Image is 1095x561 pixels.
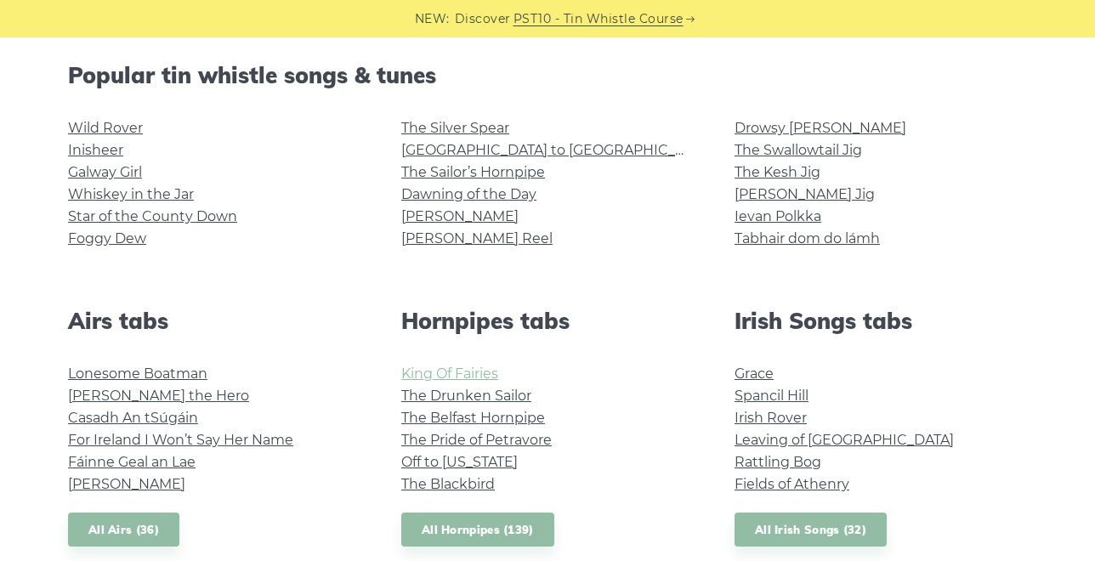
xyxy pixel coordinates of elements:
[401,365,498,382] a: King Of Fairies
[401,454,518,470] a: Off to [US_STATE]
[68,186,194,202] a: Whiskey in the Jar
[401,388,531,404] a: The Drunken Sailor
[735,454,821,470] a: Rattling Bog
[68,308,360,334] h2: Airs tabs
[401,410,545,426] a: The Belfast Hornpipe
[68,513,179,547] a: All Airs (36)
[68,164,142,180] a: Galway Girl
[735,365,774,382] a: Grace
[735,410,807,426] a: Irish Rover
[401,308,694,334] h2: Hornpipes tabs
[735,208,821,224] a: Ievan Polkka
[401,120,509,136] a: The Silver Spear
[735,164,820,180] a: The Kesh Jig
[68,454,196,470] a: Fáinne Geal an Lae
[68,62,1027,88] h2: Popular tin whistle songs & tunes
[401,230,553,246] a: [PERSON_NAME] Reel
[735,308,1027,334] h2: Irish Songs tabs
[735,476,849,492] a: Fields of Athenry
[68,208,237,224] a: Star of the County Down
[401,476,495,492] a: The Blackbird
[68,410,198,426] a: Casadh An tSúgáin
[68,365,207,382] a: Lonesome Boatman
[401,432,552,448] a: The Pride of Petravore
[401,208,519,224] a: [PERSON_NAME]
[68,142,123,158] a: Inisheer
[401,164,545,180] a: The Sailor’s Hornpipe
[513,9,684,29] a: PST10 - Tin Whistle Course
[68,230,146,246] a: Foggy Dew
[415,9,450,29] span: NEW:
[68,476,185,492] a: [PERSON_NAME]
[401,186,536,202] a: Dawning of the Day
[735,120,906,136] a: Drowsy [PERSON_NAME]
[735,142,862,158] a: The Swallowtail Jig
[68,120,143,136] a: Wild Rover
[68,388,249,404] a: [PERSON_NAME] the Hero
[735,230,880,246] a: Tabhair dom do lámh
[735,186,875,202] a: [PERSON_NAME] Jig
[735,513,887,547] a: All Irish Songs (32)
[68,432,293,448] a: For Ireland I Won’t Say Her Name
[401,513,554,547] a: All Hornpipes (139)
[735,388,808,404] a: Spancil Hill
[455,9,511,29] span: Discover
[401,142,715,158] a: [GEOGRAPHIC_DATA] to [GEOGRAPHIC_DATA]
[735,432,954,448] a: Leaving of [GEOGRAPHIC_DATA]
